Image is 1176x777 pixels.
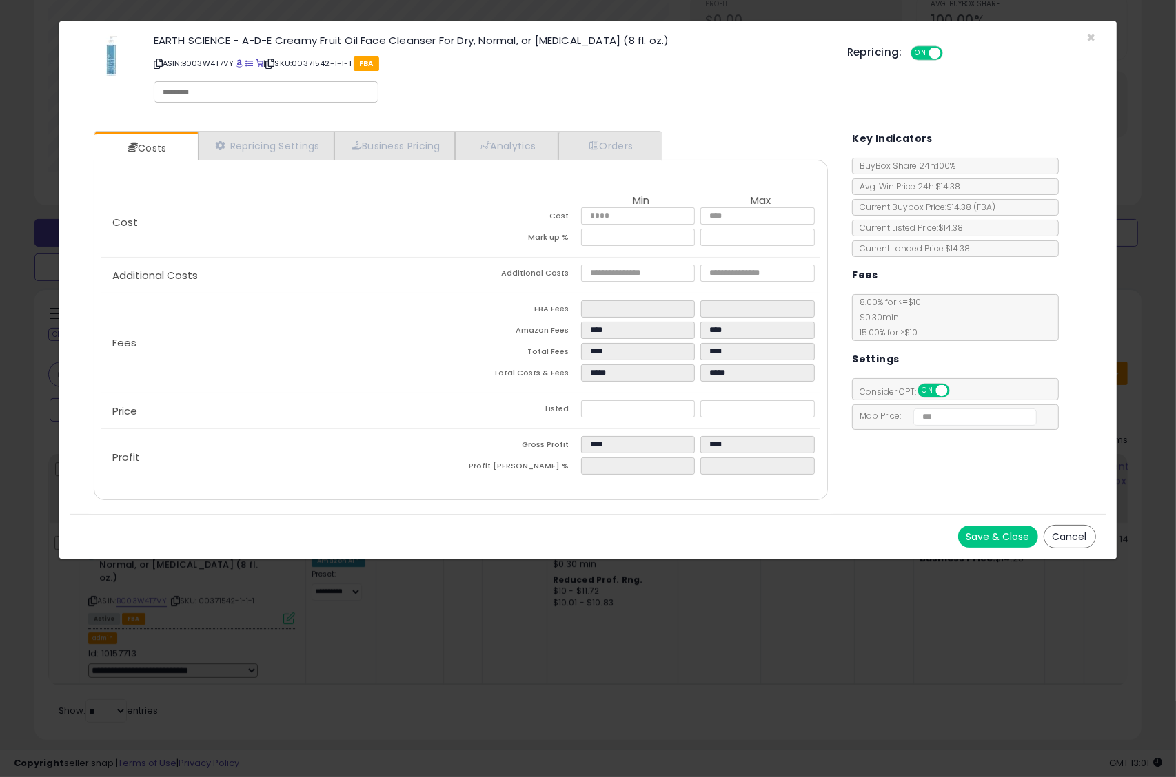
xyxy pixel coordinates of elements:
img: 31opYtvrotL._SL60_.jpg [106,35,118,76]
p: Additional Costs [101,270,461,281]
p: Price [101,406,461,417]
h5: Settings [852,351,899,368]
a: Repricing Settings [198,132,334,160]
p: ASIN: B003W4T7VY | SKU: 00371542-1-1-1 [154,52,827,74]
h5: Key Indicators [852,130,933,147]
span: Map Price: [853,410,1037,422]
h3: EARTH SCIENCE - A-D-E Creamy Fruit Oil Face Cleanser For Dry, Normal, or [MEDICAL_DATA] (8 fl. oz.) [154,35,827,45]
p: Profit [101,452,461,463]
td: Mark up % [461,229,581,250]
a: Analytics [455,132,558,160]
td: Total Costs & Fees [461,364,581,386]
span: BuyBox Share 24h: 100% [853,160,955,172]
button: Save & Close [958,526,1038,548]
a: Business Pricing [334,132,455,160]
span: ON [919,385,936,397]
span: Consider CPT: [853,386,968,397]
td: Amazon Fees [461,322,581,343]
th: Min [581,195,701,207]
span: $0.30 min [853,311,899,323]
p: Cost [101,217,461,228]
span: Current Listed Price: $14.38 [853,222,963,234]
td: Cost [461,207,581,229]
span: FBA [354,56,379,71]
span: Avg. Win Price 24h: $14.38 [853,180,960,192]
span: ON [912,48,929,59]
th: Max [700,195,820,207]
span: $14.38 [946,201,995,213]
p: Fees [101,338,461,349]
h5: Fees [852,267,878,284]
a: Orders [558,132,660,160]
button: Cancel [1044,525,1096,548]
td: Listed [461,400,581,422]
td: Profit [PERSON_NAME] % [461,457,581,479]
a: All offer listings [245,58,253,69]
h5: Repricing: [847,47,902,58]
span: OFF [948,385,970,397]
span: Current Buybox Price: [853,201,995,213]
a: Costs [94,134,196,162]
a: Your listing only [256,58,263,69]
td: Total Fees [461,343,581,364]
span: Current Landed Price: $14.38 [853,242,970,254]
span: 15.00 % for > $10 [853,327,918,338]
td: FBA Fees [461,300,581,322]
span: × [1087,28,1096,48]
td: Gross Profit [461,436,581,457]
td: Additional Costs [461,265,581,286]
a: BuyBox page [236,58,243,69]
span: OFF [940,48,962,59]
span: ( FBA ) [973,201,995,213]
span: 8.00 % for <= $10 [853,296,921,338]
